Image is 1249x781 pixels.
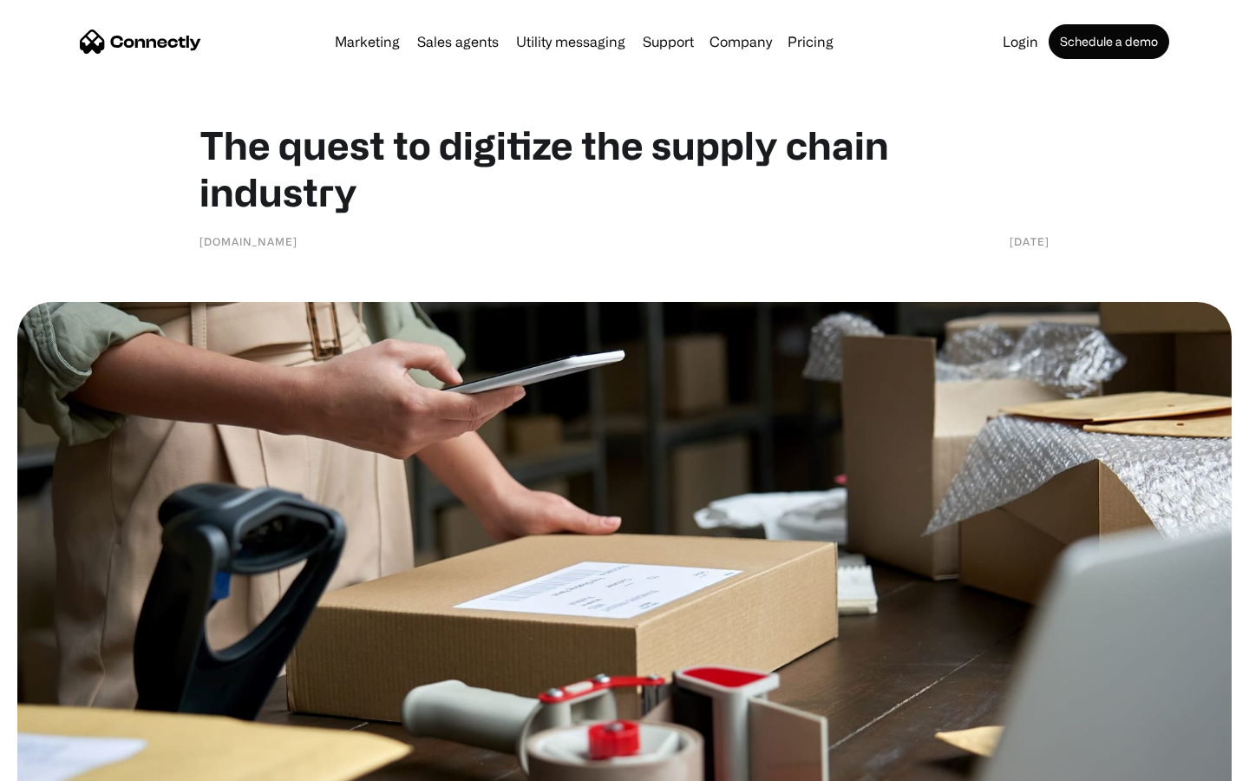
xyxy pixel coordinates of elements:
[80,29,201,55] a: home
[996,35,1045,49] a: Login
[17,751,104,775] aside: Language selected: English
[328,35,407,49] a: Marketing
[35,751,104,775] ul: Language list
[781,35,840,49] a: Pricing
[410,35,506,49] a: Sales agents
[704,30,777,54] div: Company
[1010,233,1050,250] div: [DATE]
[199,121,1050,215] h1: The quest to digitize the supply chain industry
[1049,24,1169,59] a: Schedule a demo
[509,35,632,49] a: Utility messaging
[636,35,701,49] a: Support
[199,233,298,250] div: [DOMAIN_NAME]
[710,30,772,54] div: Company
